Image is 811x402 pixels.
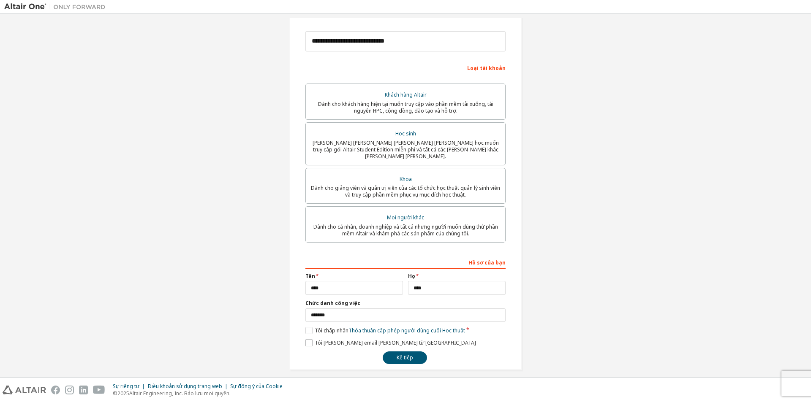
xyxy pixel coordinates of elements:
[305,299,360,307] font: Chức danh công việc
[305,272,315,280] font: Tên
[395,130,416,137] font: Học sinh
[230,383,283,390] font: Sự đồng ý của Cookie
[467,65,506,72] font: Loại tài khoản
[51,386,60,394] img: facebook.svg
[3,386,46,394] img: altair_logo.svg
[4,3,110,11] img: Altair One
[65,386,74,394] img: instagram.svg
[348,327,441,334] font: Thỏa thuận cấp phép người dùng cuối
[315,327,348,334] font: Tôi chấp nhận
[129,390,231,397] font: Altair Engineering, Inc. Bảo lưu mọi quyền.
[397,354,413,361] font: Kế tiếp
[79,386,88,394] img: linkedin.svg
[442,327,465,334] font: Học thuật
[318,100,493,114] font: Dành cho khách hàng hiện tại muốn truy cập vào phần mềm tải xuống, tài nguyên HPC, cộng đồng, đào...
[113,383,139,390] font: Sự riêng tư
[408,272,415,280] font: Họ
[383,351,427,364] button: Kế tiếp
[313,139,499,160] font: [PERSON_NAME] [PERSON_NAME] [PERSON_NAME] [PERSON_NAME] học muốn truy cập gói Altair Student Edit...
[113,390,117,397] font: ©
[117,390,129,397] font: 2025
[311,184,500,198] font: Dành cho giảng viên và quản trị viên của các tổ chức học thuật quản lý sinh viên và truy cập phần...
[313,223,498,237] font: Dành cho cá nhân, doanh nghiệp và tất cả những người muốn dùng thử phần mềm Altair và khám phá cá...
[400,175,412,183] font: Khoa
[468,259,506,266] font: Hồ sơ của bạn
[385,91,427,98] font: Khách hàng Altair
[387,214,424,221] font: Mọi người khác
[315,339,476,346] font: Tôi [PERSON_NAME] email [PERSON_NAME] từ [GEOGRAPHIC_DATA]
[147,383,222,390] font: Điều khoản sử dụng trang web
[93,386,105,394] img: youtube.svg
